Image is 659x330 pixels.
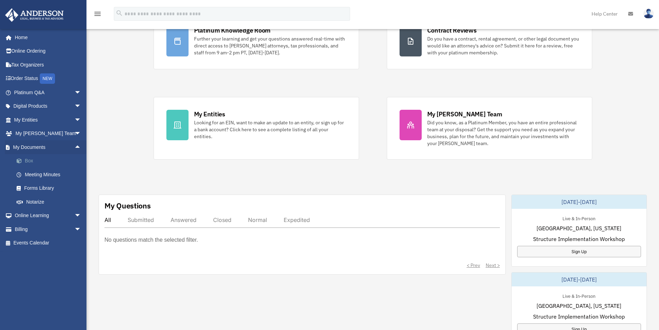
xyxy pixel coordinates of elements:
span: [GEOGRAPHIC_DATA], [US_STATE] [537,224,621,232]
a: My Entities Looking for an EIN, want to make an update to an entity, or sign up for a bank accoun... [154,97,359,160]
span: [GEOGRAPHIC_DATA], [US_STATE] [537,302,621,310]
span: arrow_drop_down [74,99,88,114]
div: My Questions [104,200,151,211]
div: Platinum Knowledge Room [194,26,271,35]
a: Tax Organizers [5,58,92,72]
span: arrow_drop_down [74,127,88,141]
i: search [116,9,123,17]
a: Platinum Q&Aarrow_drop_down [5,86,92,99]
a: Online Ordering [5,44,92,58]
div: My Entities [194,110,225,118]
span: arrow_drop_down [74,113,88,127]
span: arrow_drop_down [74,209,88,223]
a: Events Calendar [5,236,92,250]
span: arrow_drop_down [74,222,88,237]
div: Contract Reviews [427,26,477,35]
a: Forms Library [10,181,92,195]
a: Digital Productsarrow_drop_down [5,99,92,113]
a: My [PERSON_NAME] Team Did you know, as a Platinum Member, you have an entire professional team at... [387,97,592,160]
div: NEW [40,73,55,84]
i: menu [93,10,102,18]
a: menu [93,12,102,18]
div: Live & In-Person [557,292,601,299]
img: User Pic [643,9,654,19]
div: Closed [213,216,231,223]
a: Box [10,154,92,168]
a: My Documentsarrow_drop_up [5,140,92,154]
div: Normal [248,216,267,223]
a: Platinum Knowledge Room Further your learning and get your questions answered real-time with dire... [154,13,359,69]
div: My [PERSON_NAME] Team [427,110,502,118]
a: Contract Reviews Do you have a contract, rental agreement, or other legal document you would like... [387,13,592,69]
div: Live & In-Person [557,214,601,222]
a: My Entitiesarrow_drop_down [5,113,92,127]
a: Sign Up [517,246,641,257]
span: arrow_drop_up [74,140,88,154]
div: Submitted [128,216,154,223]
div: Expedited [284,216,310,223]
div: Looking for an EIN, want to make an update to an entity, or sign up for a bank account? Click her... [194,119,346,140]
a: Notarize [10,195,92,209]
img: Anderson Advisors Platinum Portal [3,8,66,22]
p: No questions match the selected filter. [104,235,198,245]
div: Do you have a contract, rental agreement, or other legal document you would like an attorney's ad... [427,35,579,56]
a: Billingarrow_drop_down [5,222,92,236]
a: My [PERSON_NAME] Teamarrow_drop_down [5,127,92,141]
a: Online Learningarrow_drop_down [5,209,92,223]
a: Home [5,30,88,44]
div: [DATE]-[DATE] [512,195,647,209]
a: Order StatusNEW [5,72,92,86]
div: [DATE]-[DATE] [512,273,647,286]
div: Did you know, as a Platinum Member, you have an entire professional team at your disposal? Get th... [427,119,579,147]
a: Meeting Minutes [10,168,92,181]
div: All [104,216,111,223]
span: Structure Implementation Workshop [533,312,625,321]
span: Structure Implementation Workshop [533,235,625,243]
span: arrow_drop_down [74,86,88,100]
div: Further your learning and get your questions answered real-time with direct access to [PERSON_NAM... [194,35,346,56]
div: Answered [171,216,196,223]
